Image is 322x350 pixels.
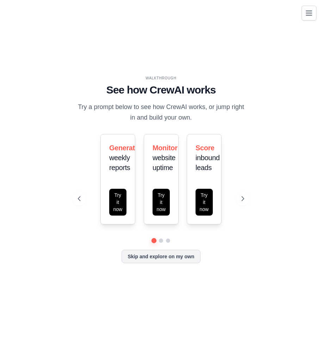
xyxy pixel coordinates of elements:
span: Monitor [153,144,178,152]
span: website uptime [153,154,175,171]
button: Skip and explore on my own [122,250,200,263]
button: Try it now [153,189,170,216]
span: weekly reports [109,154,130,171]
button: Toggle navigation [302,6,316,20]
h1: See how CrewAI works [78,84,244,96]
span: Score [196,144,215,152]
div: WALKTHROUGH [78,76,244,81]
span: inbound leads [196,154,219,171]
span: Generate [109,144,139,152]
button: Try it now [196,189,213,216]
p: Try a prompt below to see how CrewAI works, or jump right in and build your own. [78,102,244,123]
button: Try it now [109,189,126,216]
